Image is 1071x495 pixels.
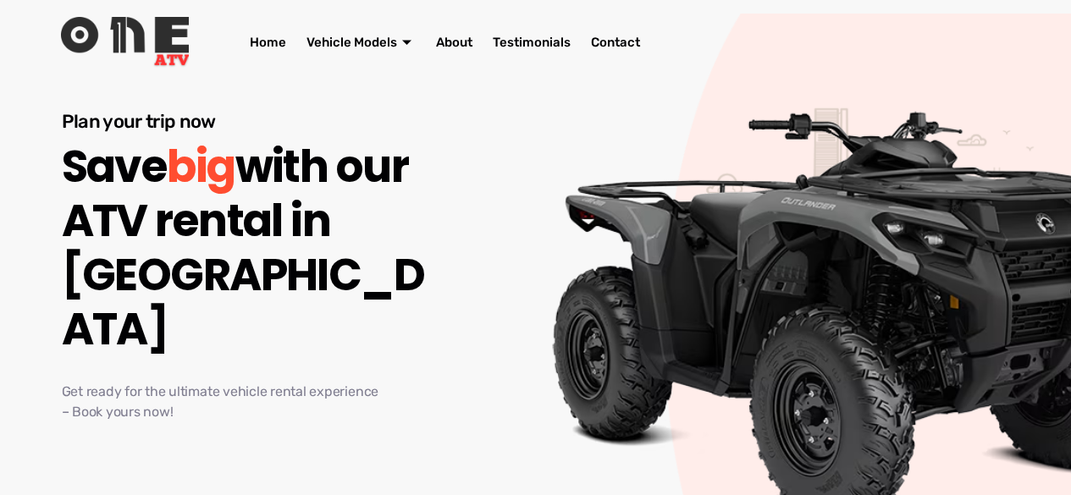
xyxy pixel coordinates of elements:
a: Testimonials [483,8,581,76]
a: Vehicle Models [296,8,426,76]
p: Get ready for the ultimate vehicle rental experience – Book yours now! [62,382,450,422]
h3: Plan your trip now [62,110,450,133]
h2: Save with our ATV rental in [GEOGRAPHIC_DATA] [62,140,450,356]
a: About [426,8,483,76]
span: big [167,140,235,194]
a: Contact [581,8,650,76]
a: Home [240,8,296,76]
